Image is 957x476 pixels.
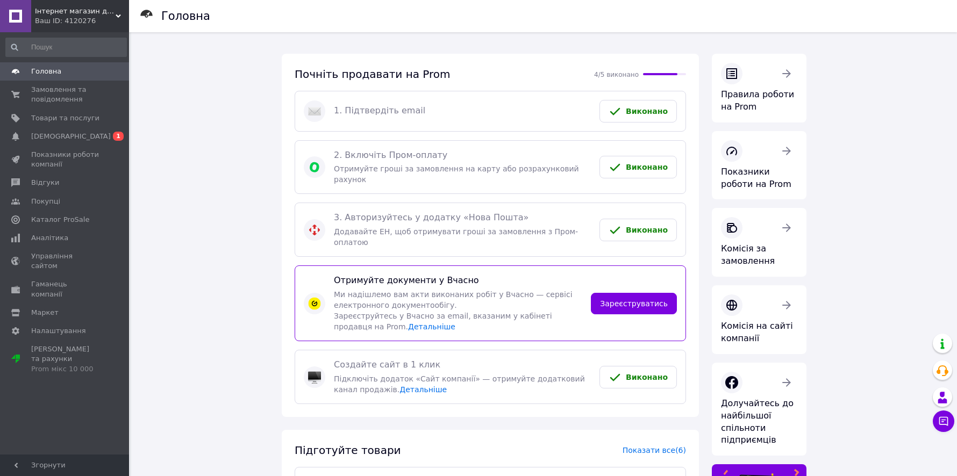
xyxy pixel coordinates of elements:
[31,132,111,141] span: [DEMOGRAPHIC_DATA]
[31,85,99,104] span: Замовлення та повідомлення
[334,359,591,371] span: Создайте сайт в 1 клик
[712,285,806,354] a: Комісія на сайті компанії
[334,105,591,117] span: 1. Підтвердіть email
[399,385,447,394] a: Детальніше
[5,38,127,57] input: Пошук
[334,149,591,162] span: 2. Включіть Пром-оплату
[594,71,639,78] span: 4/5 виконано
[31,308,59,318] span: Маркет
[35,6,116,16] span: Інтернет магазин для дому MIXORIUM
[308,371,321,384] img: :desktop_computer:
[295,68,451,81] span: Почніть продавати на Prom
[334,275,582,287] span: Отримуйте документи у Вчасно
[31,150,99,169] span: Показники роботи компанії
[721,167,791,189] span: Показники роботи на Prom
[626,107,668,116] span: Виконано
[626,163,668,171] span: Виконано
[31,326,86,336] span: Налаштування
[712,131,806,200] a: Показники роботи на Prom
[31,113,99,123] span: Товари та послуги
[31,67,61,76] span: Головна
[31,178,59,187] span: Відгуки
[721,89,794,112] span: Правила роботи на Prom
[31,197,60,206] span: Покупці
[712,208,806,277] a: Комісія за замовлення
[712,54,806,122] a: Правила роботи на Prom
[31,251,99,271] span: Управління сайтом
[161,10,210,23] h1: Головна
[591,293,677,314] a: Зареєструватись
[31,233,68,243] span: Аналітика
[334,212,591,224] span: 3. Авторизуйтесь у додатку «Нова Пошта»
[31,215,89,225] span: Каталог ProSale
[408,322,455,331] a: Детальніше
[334,227,578,247] span: Додавайте ЕН, щоб отримувати гроші за замовлення з Пром-оплатою
[308,105,321,118] img: :email:
[721,321,793,343] span: Комісія на сайті компанії
[295,444,401,457] span: Підготуйте товари
[35,16,129,26] div: Ваш ID: 4120276
[334,374,585,394] span: Підключіть додаток «Сайт компанії» — отримуйте додатковий канал продажів.
[712,363,806,456] a: Долучайтесь до найбільшої спільноти підприємців
[334,312,552,331] span: Зареєструйтесь у Вчасно за email, вказаним у кабінеті продавця на Prom.
[31,364,99,374] div: Prom мікс 10 000
[334,164,579,184] span: Отримуйте гроші за замовлення на карту або розрахунковий рахунок
[721,398,794,445] span: Долучайтесь до найбільшої спільноти підприємців
[308,161,321,174] img: avatar image
[626,373,668,381] span: Виконано
[626,226,668,234] span: Виконано
[31,279,99,299] span: Гаманець компанії
[721,243,775,266] span: Комісія за замовлення
[31,344,99,374] span: [PERSON_NAME] та рахунки
[113,132,124,141] span: 1
[933,410,954,432] button: Чат з покупцем
[334,290,573,309] span: Ми надішлемо вам акти виконаних робіт у Вчасно — сервісі електронного документообігу.
[623,446,686,455] a: Показати все (6)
